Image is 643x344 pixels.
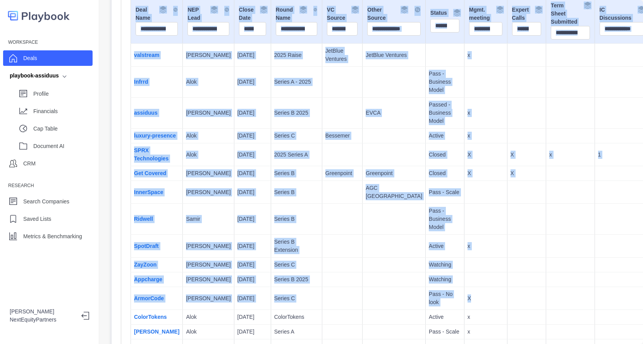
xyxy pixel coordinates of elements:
[429,328,461,336] p: Pass - Scale
[186,132,230,140] p: Alok
[134,243,159,249] a: SpotDraft
[274,261,319,269] p: Series C
[276,6,317,22] div: Round Name
[186,78,230,86] p: Alok
[134,189,163,195] a: InnerSpace
[33,90,93,98] p: Profile
[274,215,319,223] p: Series B
[274,313,319,321] p: ColorTokens
[429,169,461,177] p: Closed
[429,242,461,250] p: Active
[414,6,421,14] img: Sort
[469,6,502,22] div: Mgmt. meeting
[429,275,461,284] p: Watching
[134,216,153,222] a: Ridwell
[224,6,229,14] img: Sort
[468,169,504,177] p: X
[134,314,167,320] a: ColorTokens
[173,6,178,14] img: Sort
[299,6,307,14] img: Group By
[134,79,148,85] a: Infrrd
[8,8,70,24] img: logo-colored
[274,109,319,117] p: Series B 2025
[551,2,590,26] div: Term Sheet Submitted
[237,275,268,284] p: [DATE]
[33,107,93,115] p: Financials
[33,125,93,133] p: Cap Table
[468,313,504,321] p: x
[187,6,229,22] div: NEP Lead
[134,170,166,176] a: Get Covered
[186,242,230,250] p: [PERSON_NAME]
[10,308,75,316] p: [PERSON_NAME]
[468,109,504,117] p: x
[274,188,319,196] p: Series B
[453,9,461,17] img: Group By
[351,6,359,14] img: Group By
[23,160,36,168] p: CRM
[134,261,156,268] a: ZayZoon
[468,51,504,59] p: x
[401,6,408,14] img: Group By
[274,275,319,284] p: Series B 2025
[186,188,230,196] p: [PERSON_NAME]
[549,151,591,159] p: x
[511,169,543,177] p: X
[186,328,230,336] p: Alok
[33,142,93,150] p: Document AI
[366,184,422,200] p: AGC [GEOGRAPHIC_DATA]
[429,101,461,125] p: Passed - Business Model
[274,169,319,177] p: Series B
[23,198,69,206] p: Search Companies
[584,2,591,9] img: Group By
[274,51,319,59] p: 2025 Raise
[260,6,268,14] img: Group By
[23,232,82,241] p: Metrics & Benchmarking
[366,109,422,117] p: EVCA
[186,313,230,321] p: Alok
[468,294,504,303] p: X
[468,242,504,250] p: x
[237,78,268,86] p: [DATE]
[237,151,268,159] p: [DATE]
[274,328,319,336] p: Series A
[134,329,179,335] a: [PERSON_NAME]
[186,275,230,284] p: [PERSON_NAME]
[23,215,51,223] p: Saved Lists
[237,261,268,269] p: [DATE]
[274,294,319,303] p: Series C
[274,151,319,159] p: 2025 Series A
[313,6,317,14] img: Sort
[429,261,461,269] p: Watching
[535,6,543,14] img: Group By
[159,6,167,14] img: Group By
[512,6,542,22] div: Expert Calls
[186,151,230,159] p: Alok
[237,109,268,117] p: [DATE]
[366,51,422,59] p: JetBlue Ventures
[325,169,359,177] p: Greenpoint
[274,132,319,140] p: Series C
[237,51,268,59] p: [DATE]
[429,151,461,159] p: Closed
[134,110,158,116] a: assiduus
[366,169,422,177] p: Greenpoint
[23,54,37,62] p: Deals
[210,6,218,14] img: Group By
[10,316,75,324] p: NextEquityPartners
[134,147,168,162] a: SPRX Technologies
[430,9,459,19] div: Status
[237,188,268,196] p: [DATE]
[237,169,268,177] p: [DATE]
[429,188,461,196] p: Pass - Scale
[325,47,359,63] p: JetBlue Ventures
[186,51,230,59] p: [PERSON_NAME]
[10,72,59,80] div: playbook-assiduus
[511,151,543,159] p: X
[468,132,504,140] p: x
[136,6,178,22] div: Deal Name
[237,132,268,140] p: [DATE]
[429,132,461,140] p: Active
[237,294,268,303] p: [DATE]
[237,215,268,223] p: [DATE]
